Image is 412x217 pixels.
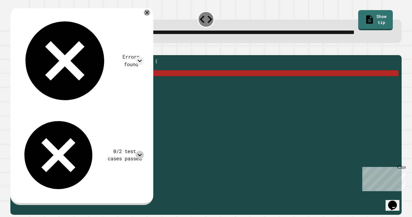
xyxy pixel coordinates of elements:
iframe: chat widget [360,164,406,191]
iframe: chat widget [386,192,406,211]
div: Chat with us now!Close [3,3,43,40]
div: 0/2 test cases passed [105,148,144,163]
a: Show tip [358,10,393,30]
div: Errors found [118,53,144,68]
